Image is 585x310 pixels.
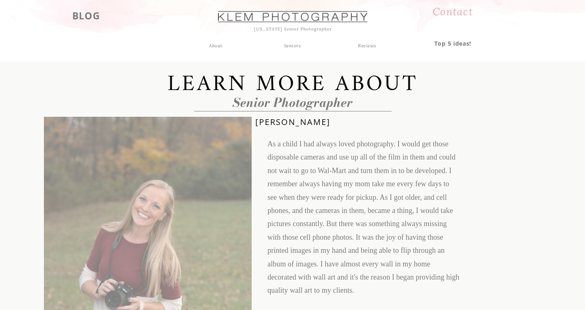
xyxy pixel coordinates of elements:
a: Contact [422,2,484,22]
a: Seniors [278,42,307,49]
p: Learn more about [157,72,429,93]
p: As a child I had always loved photography. I would get those disposable cameras and use up all of... [268,137,460,296]
a: Top 5 ideas! [426,38,480,46]
h2: Senior Photographer [167,95,418,106]
a: Reviews [348,42,387,49]
a: BLOG [60,7,113,22]
p: [PERSON_NAME] [248,115,338,124]
a: About [205,42,227,49]
h1: [US_STATE] Senior Photographer [239,25,346,33]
